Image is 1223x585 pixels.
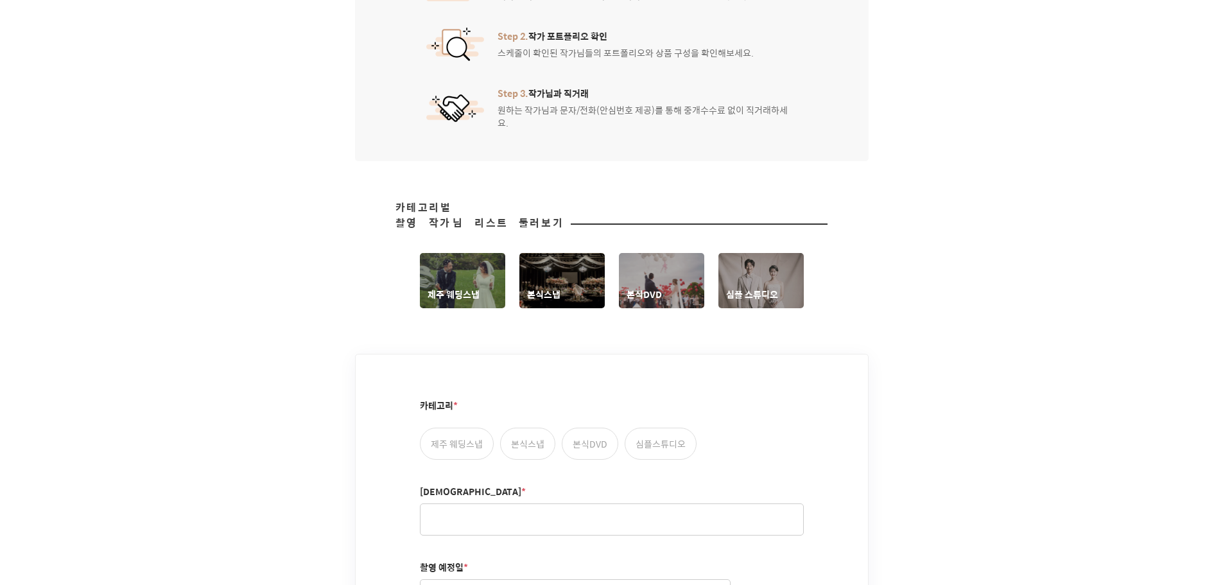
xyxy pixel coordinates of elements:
[718,253,804,308] a: 심플 스튜디오
[562,428,618,460] label: 본식DVD
[166,407,247,439] a: 설정
[625,428,697,460] label: 심플스튜디오
[420,399,458,412] label: 카테고리
[426,94,484,123] img: 서비스 아이콘 이미지
[395,200,564,231] span: 카테고리별 촬영 작가님 리스트 둘러보기
[498,86,528,100] span: Step 3.
[420,485,526,498] label: [DEMOGRAPHIC_DATA]
[4,407,85,439] a: 홈
[498,29,528,43] span: Step 2.
[498,87,797,129] div: 원하는 작가님과 문자/전화(안심번호 제공)를 통해 중개수수료 없이 직거래하세요.
[420,428,494,460] label: 제주 웨딩스냅
[40,426,48,437] span: 홈
[498,87,797,100] span: 작가님과 직거래
[198,426,214,437] span: 설정
[85,407,166,439] a: 대화
[420,561,468,574] label: 촬영 예정일
[500,428,555,460] label: 본식스냅
[420,253,505,308] a: 제주 웨딩스냅
[498,30,754,59] div: 스케줄이 확인된 작가님들의 포트폴리오와 상품 구성을 확인해보세요.
[619,253,704,308] a: 본식DVD
[426,28,484,61] img: 서비스 아이콘 이미지
[117,427,133,437] span: 대화
[519,253,605,308] a: 본식스냅
[498,30,754,42] span: 작가 포트폴리오 확인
